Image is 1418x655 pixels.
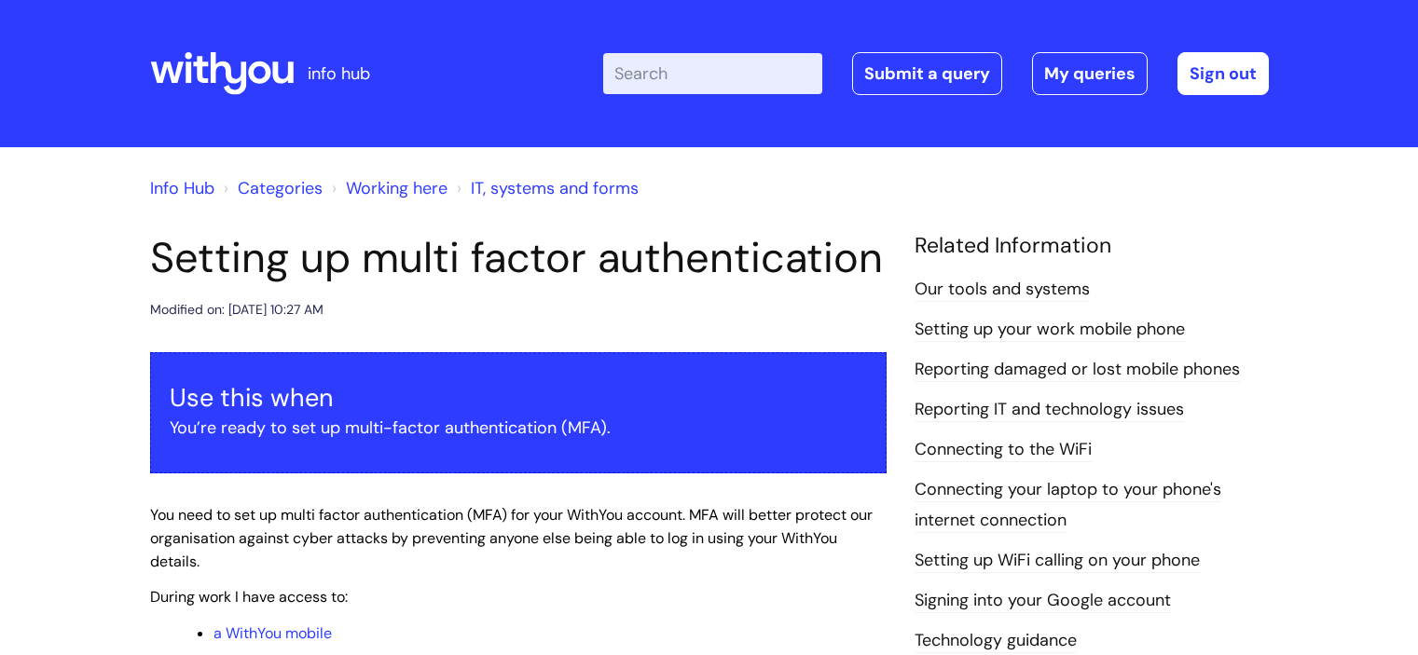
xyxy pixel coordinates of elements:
input: Search [603,53,822,94]
a: Setting up WiFi calling on your phone [915,549,1200,573]
div: | - [603,52,1269,95]
a: My queries [1032,52,1148,95]
a: IT, systems and forms [471,177,639,199]
a: Categories [238,177,323,199]
a: Submit a query [852,52,1002,95]
a: Connecting to the WiFi [915,438,1092,462]
p: info hub [308,59,370,89]
span: You need to set up multi factor authentication (MFA) for your WithYou account. MFA will better pr... [150,505,873,571]
h4: Related Information [915,233,1269,259]
li: Solution home [219,173,323,203]
span: During work I have access to: [150,587,348,607]
a: Info Hub [150,177,214,199]
div: Modified on: [DATE] 10:27 AM [150,298,324,321]
li: Working here [327,173,447,203]
a: Reporting IT and technology issues [915,398,1184,422]
a: a WithYou mobile [213,623,332,643]
a: Connecting your laptop to your phone's internet connection [915,478,1221,532]
h1: Setting up multi factor authentication [150,233,887,283]
a: Reporting damaged or lost mobile phones [915,358,1240,382]
a: Technology guidance [915,629,1077,653]
p: You’re ready to set up multi-factor authentication (MFA). [170,413,867,443]
a: Our tools and systems [915,278,1090,302]
h3: Use this when [170,383,867,413]
a: Signing into your Google account [915,589,1171,613]
a: Working here [346,177,447,199]
a: Sign out [1177,52,1269,95]
li: IT, systems and forms [452,173,639,203]
a: Setting up your work mobile phone [915,318,1185,342]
